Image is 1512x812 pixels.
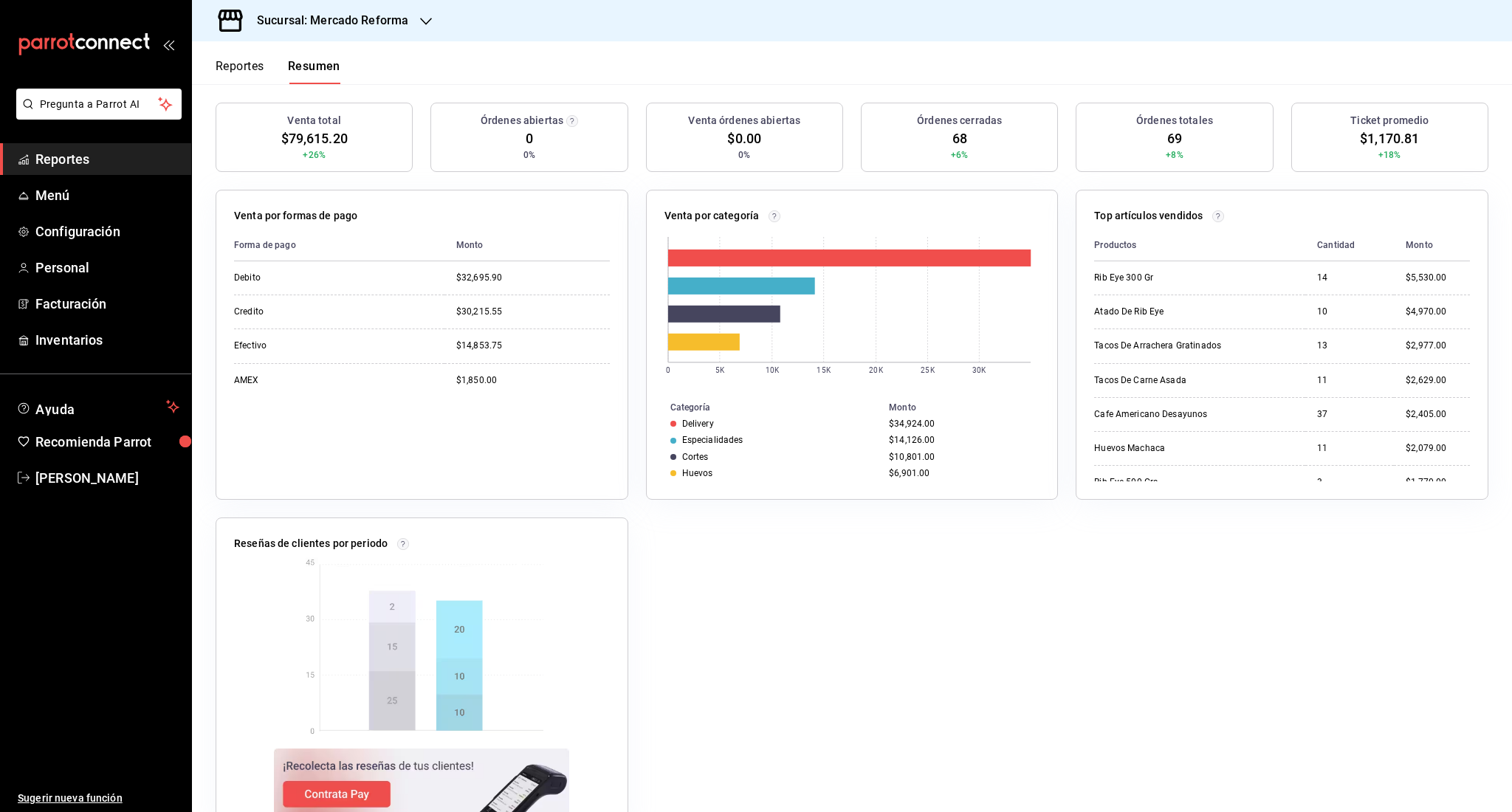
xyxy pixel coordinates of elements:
div: Especialidades [682,435,743,445]
div: $14,853.75 [456,340,610,352]
div: $32,695.90 [456,272,610,284]
div: Delivery [682,419,714,429]
span: 0% [738,148,750,162]
h3: Ticket promedio [1350,113,1429,128]
span: Sugerir nueva función [18,791,179,806]
text: 10K [765,366,779,374]
span: +18% [1378,148,1401,162]
text: 15K [817,366,831,374]
text: 5K [715,366,725,374]
th: Forma de pago [234,230,444,261]
div: $2,079.00 [1406,442,1470,455]
div: 3 [1317,476,1382,489]
span: 69 [1167,128,1182,148]
div: Huevos Machaca [1094,442,1242,455]
div: $5,530.00 [1406,272,1470,284]
div: $10,801.00 [889,452,1034,462]
div: $2,629.00 [1406,374,1470,387]
p: Top artículos vendidos [1094,208,1203,224]
span: +6% [951,148,968,162]
div: Tacos De Carne Asada [1094,374,1242,387]
button: open_drawer_menu [162,38,174,50]
div: Atado De Rib Eye [1094,306,1242,318]
span: Reportes [35,149,179,169]
p: Venta por formas de pago [234,208,357,224]
th: Categoría [647,399,883,416]
div: $14,126.00 [889,435,1034,445]
a: Pregunta a Parrot AI [10,107,182,123]
div: Cortes [682,452,709,462]
div: 11 [1317,374,1382,387]
th: Monto [1394,230,1470,261]
button: Pregunta a Parrot AI [16,89,182,120]
th: Productos [1094,230,1305,261]
button: Reportes [216,59,264,84]
span: $0.00 [727,128,761,148]
div: Efectivo [234,340,382,352]
div: Rib Eye 500 Grs [1094,476,1242,489]
div: Tacos De Arrachera Gratinados [1094,340,1242,352]
div: AMEX [234,374,382,387]
text: 20K [869,366,883,374]
div: Debito [234,272,382,284]
span: +26% [303,148,326,162]
h3: Órdenes totales [1136,113,1213,128]
span: [PERSON_NAME] [35,468,179,488]
h3: Venta total [287,113,340,128]
p: Venta por categoría [664,208,760,224]
text: 0 [666,366,670,374]
p: Reseñas de clientes por periodo [234,536,388,551]
button: Resumen [288,59,340,84]
div: $30,215.55 [456,306,610,318]
text: 25K [921,366,935,374]
div: 11 [1317,442,1382,455]
div: Credito [234,306,382,318]
th: Cantidad [1305,230,1394,261]
div: Huevos [682,468,713,478]
span: Personal [35,258,179,278]
span: +8% [1166,148,1183,162]
span: Recomienda Parrot [35,432,179,452]
div: $2,977.00 [1406,340,1470,352]
text: 30K [972,366,986,374]
div: 37 [1317,408,1382,421]
span: Pregunta a Parrot AI [40,97,159,112]
div: 10 [1317,306,1382,318]
div: $2,405.00 [1406,408,1470,421]
div: navigation tabs [216,59,340,84]
div: 13 [1317,340,1382,352]
span: 68 [952,128,967,148]
div: Cafe Americano Desayunos [1094,408,1242,421]
span: $79,615.20 [281,128,348,148]
span: Configuración [35,221,179,241]
span: 0% [523,148,535,162]
div: $34,924.00 [889,419,1034,429]
span: $1,170.81 [1360,128,1419,148]
span: Ayuda [35,398,160,416]
h3: Órdenes cerradas [917,113,1002,128]
span: Menú [35,185,179,205]
th: Monto [883,399,1057,416]
h3: Sucursal: Mercado Reforma [245,12,408,30]
div: $1,850.00 [456,374,610,387]
h3: Órdenes abiertas [481,113,563,128]
span: 0 [526,128,533,148]
div: $4,970.00 [1406,306,1470,318]
th: Monto [444,230,610,261]
span: Inventarios [35,330,179,350]
div: $6,901.00 [889,468,1034,478]
span: Facturación [35,294,179,314]
div: Rib Eye 300 Gr [1094,272,1242,284]
div: 14 [1317,272,1382,284]
h3: Venta órdenes abiertas [688,113,800,128]
div: $1,770.00 [1406,476,1470,489]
